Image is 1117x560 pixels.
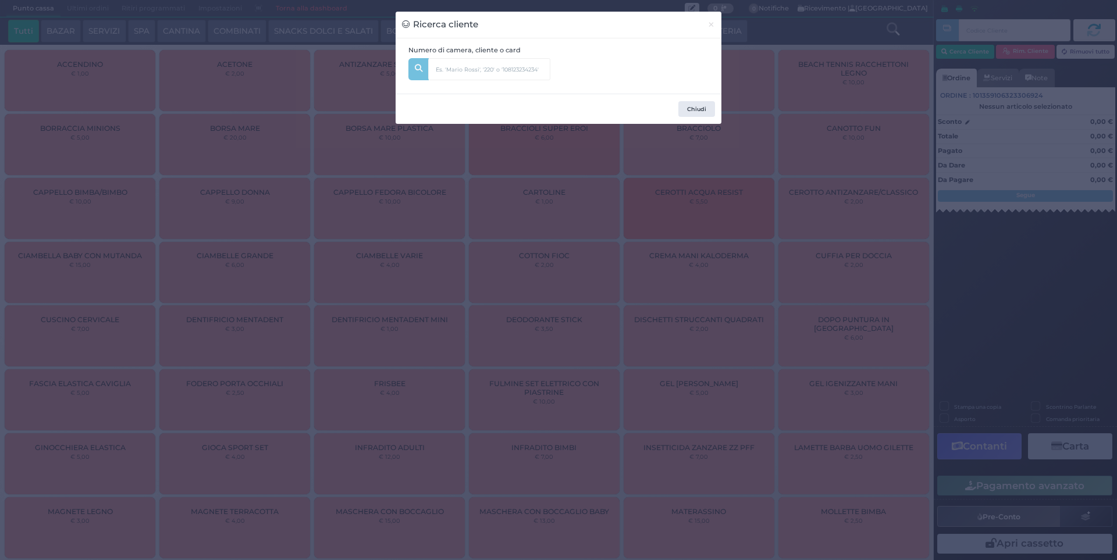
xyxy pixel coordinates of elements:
[707,18,715,31] span: ×
[701,12,721,38] button: Chiudi
[408,45,521,55] label: Numero di camera, cliente o card
[678,101,715,117] button: Chiudi
[402,18,478,31] h3: Ricerca cliente
[428,58,550,80] input: Es. 'Mario Rossi', '220' o '108123234234'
